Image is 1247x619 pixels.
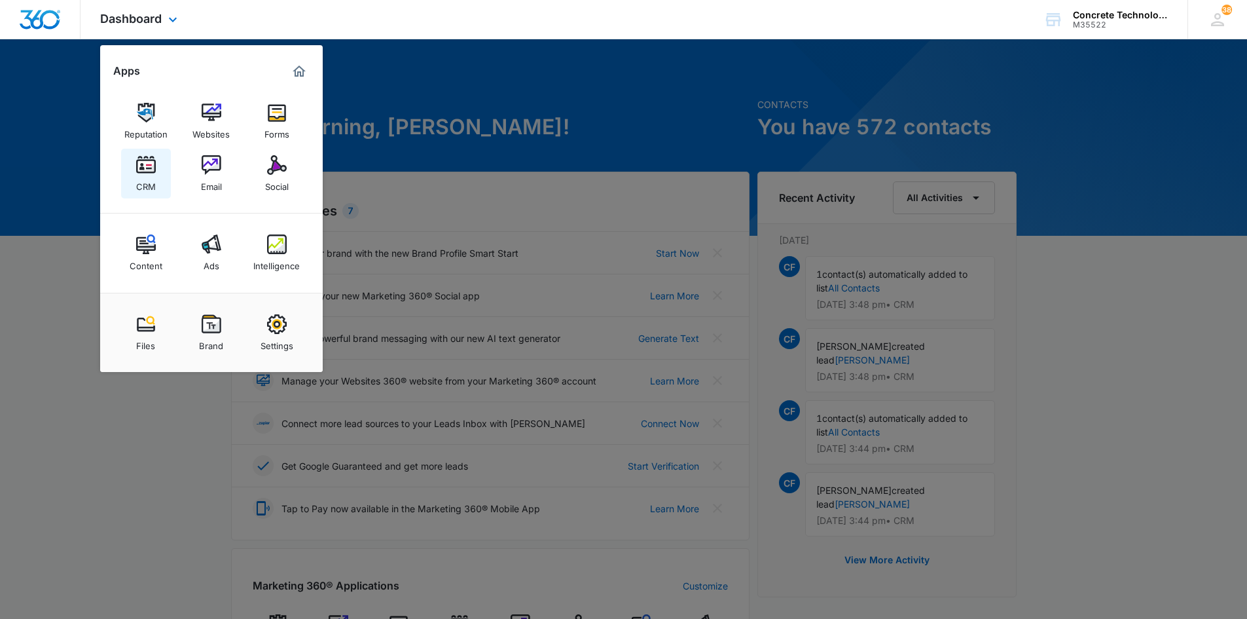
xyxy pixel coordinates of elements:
span: Dashboard [100,12,162,26]
a: Content [121,228,171,278]
div: Forms [264,122,289,140]
a: Ads [187,228,236,278]
a: CRM [121,149,171,198]
a: Email [187,149,236,198]
div: Ads [204,254,219,271]
h2: Apps [113,65,140,77]
a: Intelligence [252,228,302,278]
a: Marketing 360® Dashboard [289,61,310,82]
div: account id [1073,20,1168,29]
a: Reputation [121,96,171,146]
div: Content [130,254,162,271]
a: Websites [187,96,236,146]
a: Settings [252,308,302,358]
a: Forms [252,96,302,146]
div: account name [1073,10,1168,20]
span: 38 [1221,5,1232,15]
div: Intelligence [253,254,300,271]
div: Social [265,175,289,192]
div: CRM [136,175,156,192]
div: Reputation [124,122,168,140]
a: Social [252,149,302,198]
div: Files [136,334,155,351]
div: Websites [192,122,230,140]
a: Files [121,308,171,358]
div: Settings [261,334,293,351]
a: Brand [187,308,236,358]
div: Brand [199,334,223,351]
div: notifications count [1221,5,1232,15]
div: Email [201,175,222,192]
